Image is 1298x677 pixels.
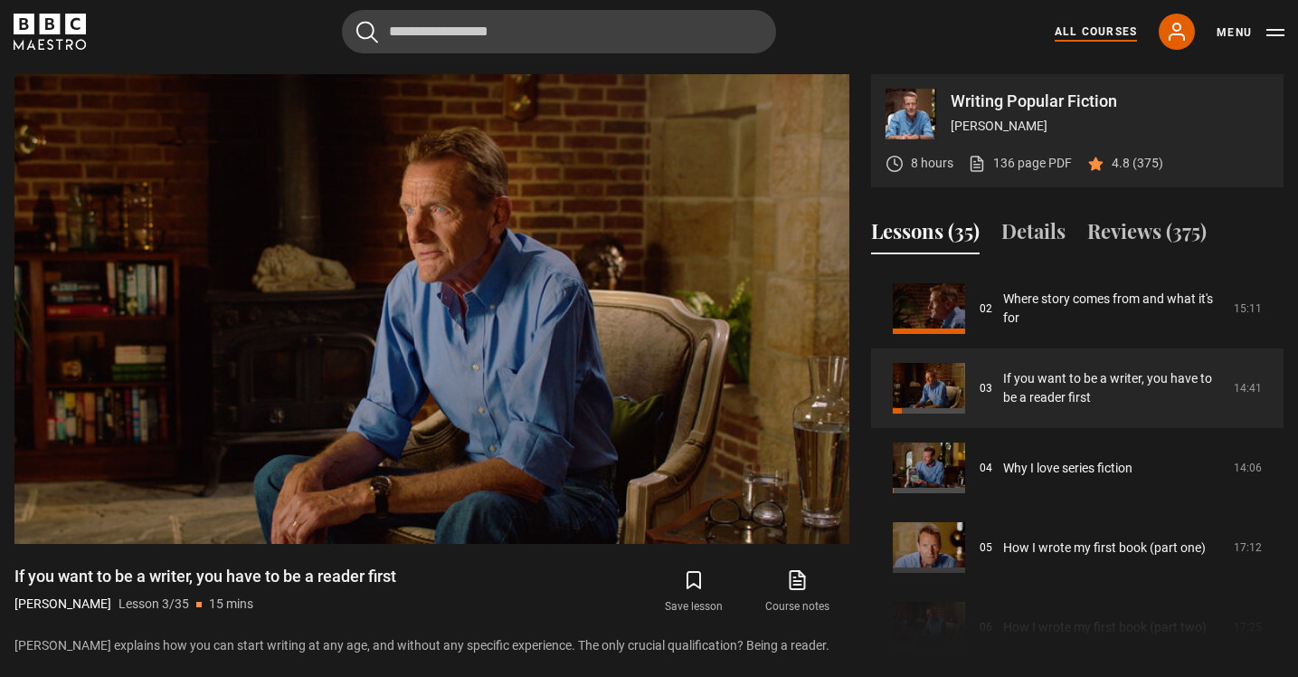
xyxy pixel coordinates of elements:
[1055,24,1137,40] a: All Courses
[1003,539,1206,558] a: How I wrote my first book (part one)
[118,595,189,614] p: Lesson 3/35
[14,74,849,544] video-js: Video Player
[746,566,849,618] a: Course notes
[968,154,1072,173] a: 136 page PDF
[1112,154,1163,173] p: 4.8 (375)
[356,21,378,43] button: Submit the search query
[1217,24,1284,42] button: Toggle navigation
[342,10,776,53] input: Search
[209,595,253,614] p: 15 mins
[1003,369,1223,407] a: If you want to be a writer, you have to be a reader first
[14,636,849,655] p: [PERSON_NAME] explains how you can start writing at any age, and without any specific experience....
[14,595,111,614] p: [PERSON_NAME]
[1003,290,1223,328] a: Where story comes from and what it's for
[951,117,1269,136] p: [PERSON_NAME]
[871,216,980,254] button: Lessons (35)
[1003,459,1132,478] a: Why I love series fiction
[951,93,1269,110] p: Writing Popular Fiction
[14,14,86,50] svg: BBC Maestro
[1087,216,1207,254] button: Reviews (375)
[911,154,953,173] p: 8 hours
[1001,216,1066,254] button: Details
[642,566,745,618] button: Save lesson
[14,566,396,587] h1: If you want to be a writer, you have to be a reader first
